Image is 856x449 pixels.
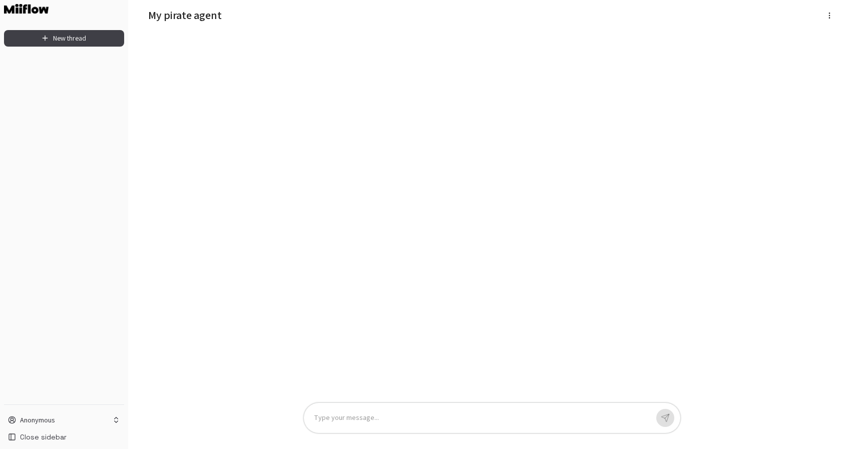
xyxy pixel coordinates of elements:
[4,413,124,427] button: Anonymous
[20,415,55,425] p: Anonymous
[4,30,124,47] button: New thread
[20,432,67,442] span: Close sidebar
[4,4,49,14] img: Logo
[4,429,124,445] button: Close sidebar
[148,8,664,23] h5: My pirate agent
